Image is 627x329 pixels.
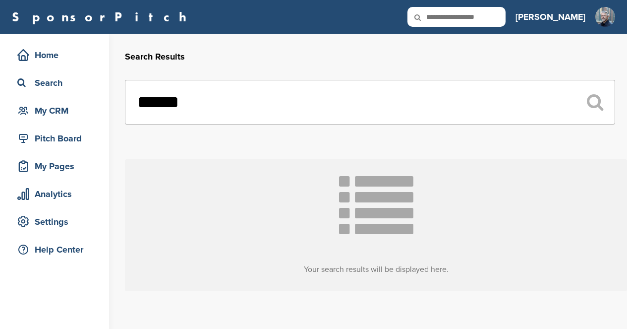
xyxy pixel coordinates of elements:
[15,213,99,231] div: Settings
[15,241,99,259] div: Help Center
[15,102,99,120] div: My CRM
[10,99,99,122] a: My CRM
[515,10,585,24] h3: [PERSON_NAME]
[15,46,99,64] div: Home
[10,183,99,205] a: Analytics
[10,238,99,261] a: Help Center
[15,130,99,147] div: Pitch Board
[10,155,99,178] a: My Pages
[595,7,615,32] img: Atp 2599
[10,127,99,150] a: Pitch Board
[15,185,99,203] div: Analytics
[15,157,99,175] div: My Pages
[12,10,193,23] a: SponsorPitch
[125,50,615,64] h2: Search Results
[10,71,99,94] a: Search
[10,44,99,66] a: Home
[10,210,99,233] a: Settings
[125,263,627,275] h3: Your search results will be displayed here.
[15,74,99,92] div: Search
[515,6,585,28] a: [PERSON_NAME]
